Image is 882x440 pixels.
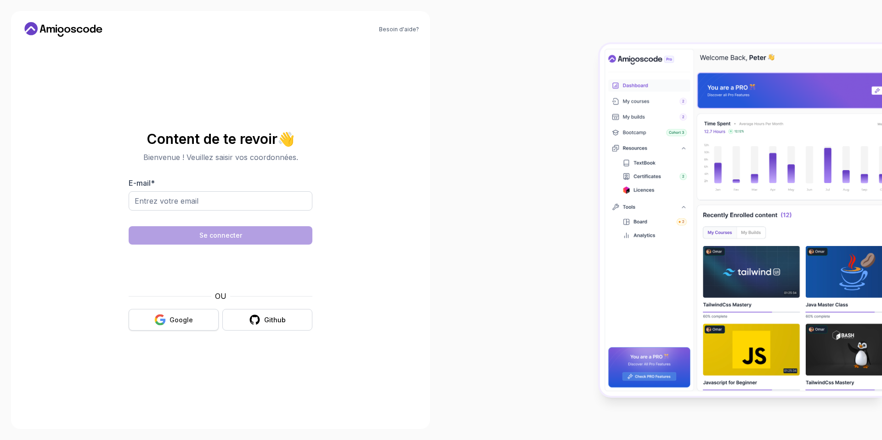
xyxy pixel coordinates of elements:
[222,309,312,331] button: Github
[277,131,294,147] font: 👋
[129,226,312,245] button: Se connecter
[379,26,419,33] a: Besoin d'aide?
[199,231,242,239] font: Se connecter
[129,191,312,211] input: Entrez votre email
[129,178,151,188] font: E-mail
[600,44,882,396] img: Tableau de bord Amigoscode
[22,22,105,37] a: Lien vers la maison
[151,250,290,285] iframe: Widget containing checkbox for hCaptcha security challenge
[129,309,219,331] button: Google
[215,291,226,301] font: OU
[147,131,277,147] font: Content de te revoir
[264,316,286,324] font: Github
[170,316,193,324] font: Google
[143,153,298,162] font: Bienvenue ! Veuillez saisir vos coordonnées.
